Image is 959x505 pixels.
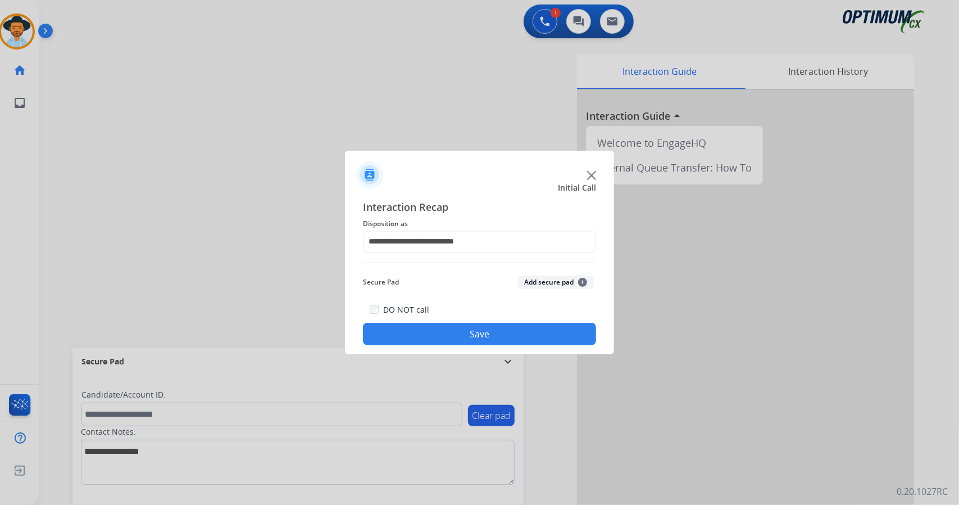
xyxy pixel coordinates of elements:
label: DO NOT call [383,304,429,315]
span: Initial Call [558,182,596,193]
button: Save [363,323,596,345]
span: Secure Pad [363,276,399,289]
img: contactIcon [356,161,383,188]
span: Disposition as [363,217,596,231]
span: Interaction Recap [363,199,596,217]
p: 0.20.1027RC [897,485,948,498]
span: + [578,278,587,287]
button: Add secure pad+ [517,276,594,289]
